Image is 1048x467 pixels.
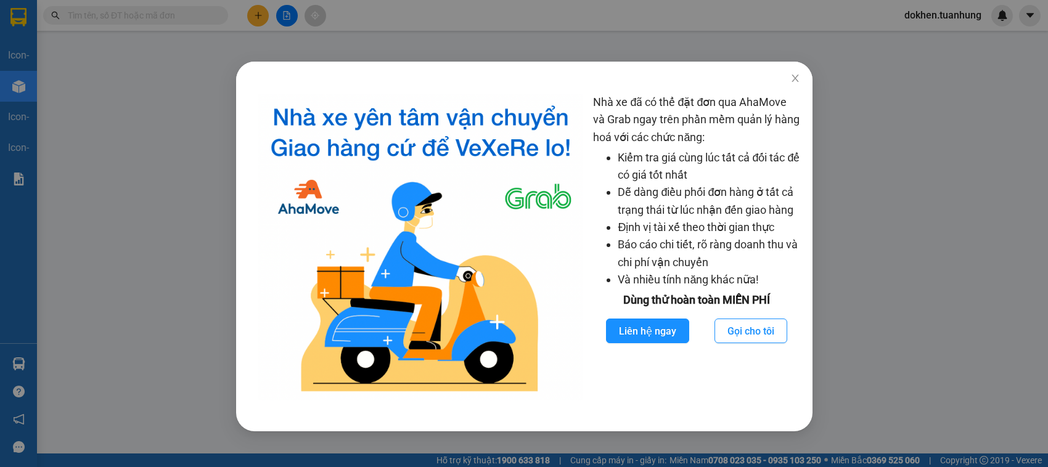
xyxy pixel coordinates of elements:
[618,149,800,184] li: Kiểm tra giá cùng lúc tất cả đối tác để có giá tốt nhất
[727,323,774,339] span: Gọi cho tôi
[593,94,800,400] div: Nhà xe đã có thể đặt đơn qua AhaMove và Grab ngay trên phần mềm quản lý hàng hoá với các chức năng:
[618,271,800,288] li: Và nhiều tính năng khác nữa!
[618,236,800,271] li: Báo cáo chi tiết, rõ ràng doanh thu và chi phí vận chuyển
[258,94,583,400] img: logo
[593,291,800,309] div: Dùng thử hoàn toàn MIỄN PHÍ
[618,184,800,219] li: Dễ dàng điều phối đơn hàng ở tất cả trạng thái từ lúc nhận đến giao hàng
[790,73,800,83] span: close
[619,323,676,339] span: Liên hệ ngay
[778,62,813,96] button: Close
[606,319,689,343] button: Liên hệ ngay
[714,319,787,343] button: Gọi cho tôi
[618,219,800,236] li: Định vị tài xế theo thời gian thực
